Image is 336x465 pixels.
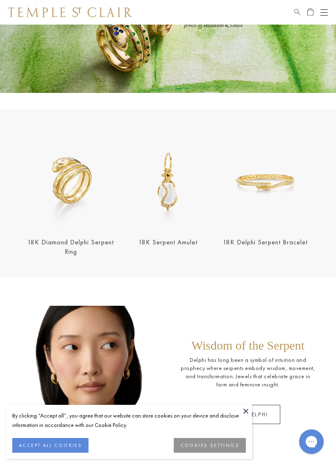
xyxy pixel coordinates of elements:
img: R31835-SERPENT [25,136,117,228]
div: By clicking “Accept all”, you agree that our website can store cookies on your device and disclos... [12,411,246,430]
button: Open navigation [320,7,328,17]
a: 18K Diamond Delphi Serpent Ring [27,238,114,256]
a: R31835-SERPENTR31835-SERPENT [25,136,117,228]
a: Search [294,7,300,17]
a: 18K Serpent Amulet [138,238,198,246]
button: COOKIES SETTINGS [174,438,246,453]
button: ACCEPT ALL COOKIES [12,438,89,453]
p: Delphi has long been a symbol of intuition and prophecy where serpents embody wisdom, movement, a... [180,356,316,388]
a: 18K Delphi Serpent Bracelet18K Delphi Serpent Bracelet [219,136,311,228]
a: 18K Delphi Serpent Bracelet [223,238,308,246]
img: P51836-E11SERPPV [122,136,214,228]
iframe: Gorgias live chat messenger [295,427,328,457]
a: Open Shopping Bag [307,7,313,17]
p: Wisdom of the Serpent [191,339,304,356]
a: P51836-E18SRPPVP51836-E11SERPPV [122,136,214,228]
img: 18K Delphi Serpent Bracelet [219,136,311,228]
img: Temple St. Clair [8,7,132,17]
